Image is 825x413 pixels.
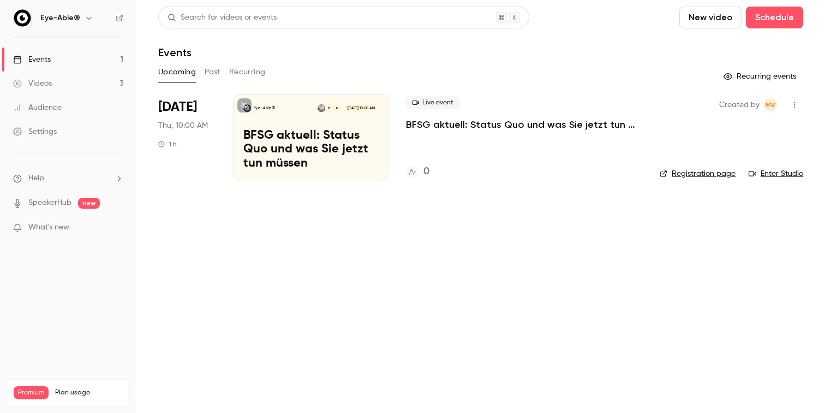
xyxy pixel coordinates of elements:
p: Eye-Able® [254,105,275,111]
button: New video [679,7,742,28]
a: 0 [406,164,429,179]
div: Search for videos or events [168,12,277,23]
span: Help [28,173,44,184]
span: Premium [14,386,49,399]
div: M [333,104,342,113]
span: new [78,198,100,209]
div: Settings [13,126,57,137]
a: BFSG aktuell: Status Quo und was Sie jetzt tun müssen [406,118,642,131]
img: Eye-Able® [14,9,31,27]
div: Videos [13,78,52,89]
h1: Events [158,46,192,59]
a: SpeakerHub [28,197,71,209]
div: 1 h [158,140,177,149]
h6: Eye-Able® [40,13,80,23]
div: D [325,104,333,113]
span: Plan usage [55,388,123,397]
div: Audience [13,102,62,113]
iframe: Noticeable Trigger [110,223,123,233]
button: Past [205,63,220,81]
span: [DATE] 10:00 AM [344,104,378,112]
button: Upcoming [158,63,196,81]
div: Events [13,54,51,65]
h4: 0 [423,164,429,179]
button: Recurring events [719,68,803,85]
span: What's new [28,222,69,233]
a: Enter Studio [749,168,803,179]
li: help-dropdown-opener [13,173,123,184]
button: Recurring [229,63,266,81]
span: Created by [719,98,760,111]
img: Tom Regel [318,104,325,112]
span: Thu, 10:00 AM [158,120,208,131]
a: Registration page [660,168,736,179]
a: BFSG aktuell: Status Quo und was Sie jetzt tun müssenEye-Able®MDTom Regel[DATE] 10:00 AMBFSG aktu... [233,94,388,181]
span: [DATE] [158,98,197,116]
button: Schedule [746,7,803,28]
p: BFSG aktuell: Status Quo und was Sie jetzt tun müssen [243,129,378,171]
span: Mahdalena Varchenko [764,98,777,111]
div: Aug 28 Thu, 10:00 AM (Europe/Berlin) [158,94,216,181]
span: MV [766,98,775,111]
span: Live event [406,96,460,109]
